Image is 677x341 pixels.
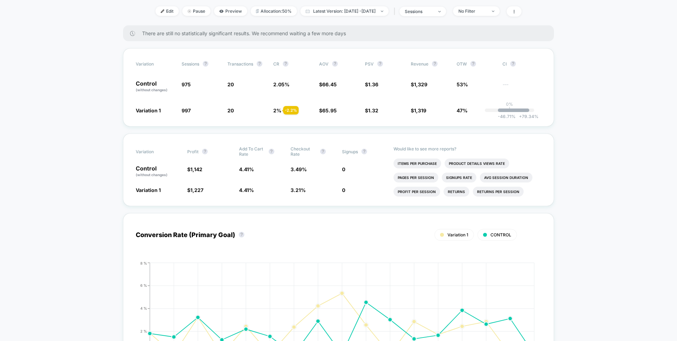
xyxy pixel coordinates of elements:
[187,187,203,193] span: $
[269,149,274,154] button: ?
[140,329,147,334] tspan: 2 %
[438,11,441,12] img: end
[140,284,147,288] tspan: 6 %
[182,61,199,67] span: Sessions
[161,10,164,13] img: edit
[414,81,427,87] span: 1,329
[182,107,191,113] span: 997
[473,187,524,197] li: Returns Per Session
[136,146,175,157] span: Variation
[509,107,510,112] p: |
[136,107,161,113] span: Variation 1
[506,101,513,107] p: 0%
[136,61,175,67] span: Variation
[319,81,337,87] span: $
[365,61,374,67] span: PSV
[510,61,516,67] button: ?
[251,6,297,16] span: Allocation: 50%
[394,146,541,151] p: Would like to see more reports?
[516,114,538,119] span: 79.34 %
[332,61,338,67] button: ?
[411,81,427,87] span: $
[256,9,259,13] img: rebalance
[187,166,202,172] span: $
[457,81,468,87] span: 53%
[519,114,522,119] span: +
[457,107,468,113] span: 47%
[273,61,279,67] span: CR
[306,10,310,13] img: calendar
[365,81,378,87] span: $
[470,61,476,67] button: ?
[239,232,244,237] button: ?
[502,82,541,93] span: ---
[320,149,326,154] button: ?
[444,187,469,197] li: Returns
[502,61,541,67] span: CI
[442,173,476,182] li: Signups Rate
[368,81,378,87] span: 1.36
[405,9,433,14] div: sessions
[498,114,516,119] span: -46.71 %
[283,61,288,67] button: ?
[190,166,202,172] span: 1,142
[394,187,440,197] li: Profit Per Session
[291,187,306,193] span: 3.21 %
[273,107,281,113] span: 2 %
[492,11,494,12] img: end
[239,187,254,193] span: 4.41 %
[445,159,509,168] li: Product Details Views Rate
[458,8,487,14] div: No Filter
[190,187,203,193] span: 1,227
[239,166,254,172] span: 4.41 %
[203,61,208,67] button: ?
[188,10,191,13] img: end
[273,81,289,87] span: 2.05 %
[322,81,337,87] span: 66.45
[381,11,383,12] img: end
[447,232,468,237] span: Variation 1
[377,61,383,67] button: ?
[155,6,179,16] span: Edit
[342,187,345,193] span: 0
[392,6,400,17] span: |
[136,88,167,92] span: (without changes)
[140,261,147,265] tspan: 8 %
[342,149,358,154] span: Signups
[214,6,247,16] span: Preview
[319,61,329,67] span: AOV
[227,107,234,113] span: 20
[239,146,265,157] span: Add To Cart Rate
[394,173,438,182] li: Pages Per Session
[365,107,378,113] span: $
[480,173,532,182] li: Avg Session Duration
[414,107,426,113] span: 1,319
[291,146,317,157] span: Checkout Rate
[361,149,367,154] button: ?
[490,232,511,237] span: CONTROL
[457,61,495,67] span: OTW
[202,149,208,154] button: ?
[300,6,389,16] span: Latest Version: [DATE] - [DATE]
[368,107,378,113] span: 1.32
[140,306,147,311] tspan: 4 %
[136,173,167,177] span: (without changes)
[342,166,345,172] span: 0
[136,81,175,93] p: Control
[432,61,438,67] button: ?
[136,166,180,178] p: Control
[142,30,540,36] span: There are still no statistically significant results. We recommend waiting a few more days
[283,106,299,114] div: - 2.2 %
[322,107,337,113] span: 65.95
[182,81,191,87] span: 975
[136,187,161,193] span: Variation 1
[291,166,307,172] span: 3.49 %
[227,61,253,67] span: Transactions
[227,81,234,87] span: 20
[257,61,262,67] button: ?
[319,107,337,113] span: $
[411,61,428,67] span: Revenue
[182,6,211,16] span: Pause
[394,159,441,168] li: Items Per Purchase
[187,149,199,154] span: Profit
